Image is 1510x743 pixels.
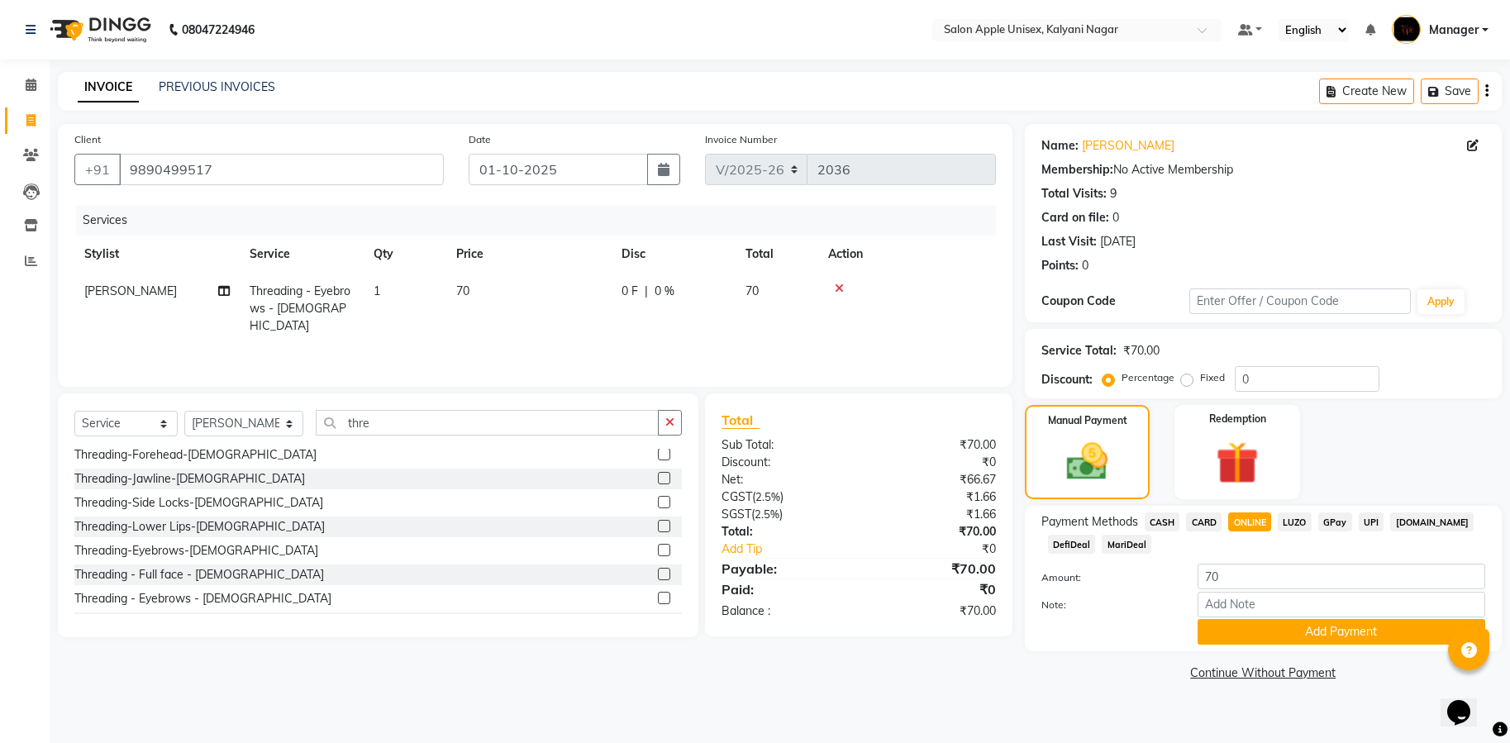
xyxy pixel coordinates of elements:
[1028,664,1498,682] a: Continue Without Payment
[612,236,736,273] th: Disc
[859,579,1008,599] div: ₹0
[709,559,859,579] div: Payable:
[818,236,996,273] th: Action
[709,579,859,599] div: Paid:
[1429,21,1479,39] span: Manager
[74,542,318,560] div: Threading-Eyebrows-[DEMOGRAPHIC_DATA]
[1198,619,1485,645] button: Add Payment
[1041,185,1107,202] div: Total Visits:
[1278,512,1312,531] span: LUZO
[74,132,101,147] label: Client
[1048,535,1096,554] span: DefiDeal
[1100,233,1136,250] div: [DATE]
[74,518,325,536] div: Threading-Lower Lips-[DEMOGRAPHIC_DATA]
[755,507,779,521] span: 2.5%
[1048,413,1127,428] label: Manual Payment
[1041,137,1079,155] div: Name:
[78,73,139,102] a: INVOICE
[1041,233,1097,250] div: Last Visit:
[42,7,155,53] img: logo
[705,132,777,147] label: Invoice Number
[316,410,659,436] input: Search or Scan
[1122,370,1174,385] label: Percentage
[74,566,324,583] div: Threading - Full face - [DEMOGRAPHIC_DATA]
[374,283,380,298] span: 1
[722,412,760,429] span: Total
[1041,371,1093,388] div: Discount:
[709,602,859,620] div: Balance :
[655,283,674,300] span: 0 %
[84,283,177,298] span: [PERSON_NAME]
[709,523,859,541] div: Total:
[1041,342,1117,360] div: Service Total:
[1189,288,1412,314] input: Enter Offer / Coupon Code
[1200,370,1225,385] label: Fixed
[645,283,648,300] span: |
[745,283,759,298] span: 70
[74,236,240,273] th: Stylist
[1041,161,1113,179] div: Membership:
[469,132,491,147] label: Date
[1029,598,1185,612] label: Note:
[1029,570,1185,585] label: Amount:
[74,494,323,512] div: Threading-Side Locks-[DEMOGRAPHIC_DATA]
[859,471,1008,488] div: ₹66.67
[622,283,638,300] span: 0 F
[1228,512,1271,531] span: ONLINE
[1209,412,1266,426] label: Redemption
[1198,592,1485,617] input: Add Note
[1319,79,1414,104] button: Create New
[1102,535,1151,554] span: MariDeal
[755,490,780,503] span: 2.5%
[446,236,612,273] th: Price
[1082,257,1088,274] div: 0
[456,283,469,298] span: 70
[709,488,859,506] div: ( )
[1318,512,1352,531] span: GPay
[1041,513,1138,531] span: Payment Methods
[859,488,1008,506] div: ₹1.66
[1203,436,1272,489] img: _gift.svg
[859,559,1008,579] div: ₹70.00
[1441,677,1493,726] iframe: chat widget
[859,454,1008,471] div: ₹0
[1392,15,1421,44] img: Manager
[364,236,446,273] th: Qty
[722,507,751,522] span: SGST
[182,7,255,53] b: 08047224946
[722,489,752,504] span: CGST
[1041,161,1485,179] div: No Active Membership
[859,436,1008,454] div: ₹70.00
[74,446,317,464] div: Threading-Forehead-[DEMOGRAPHIC_DATA]
[1041,293,1189,310] div: Coupon Code
[1390,512,1474,531] span: [DOMAIN_NAME]
[709,506,859,523] div: ( )
[74,590,331,607] div: Threading - Eyebrows - [DEMOGRAPHIC_DATA]
[1417,289,1465,314] button: Apply
[1198,564,1485,589] input: Amount
[74,470,305,488] div: Threading-Jawline-[DEMOGRAPHIC_DATA]
[859,602,1008,620] div: ₹70.00
[859,523,1008,541] div: ₹70.00
[1041,209,1109,226] div: Card on file:
[1110,185,1117,202] div: 9
[1082,137,1174,155] a: [PERSON_NAME]
[1112,209,1119,226] div: 0
[1123,342,1160,360] div: ₹70.00
[884,541,1008,558] div: ₹0
[250,283,350,333] span: Threading - Eyebrows - [DEMOGRAPHIC_DATA]
[1186,512,1222,531] span: CARD
[709,541,884,558] a: Add Tip
[240,236,364,273] th: Service
[736,236,818,273] th: Total
[1359,512,1384,531] span: UPI
[859,506,1008,523] div: ₹1.66
[76,205,1008,236] div: Services
[709,454,859,471] div: Discount:
[1054,438,1121,485] img: _cash.svg
[119,154,444,185] input: Search by Name/Mobile/Email/Code
[74,154,121,185] button: +91
[1421,79,1479,104] button: Save
[159,79,275,94] a: PREVIOUS INVOICES
[1041,257,1079,274] div: Points:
